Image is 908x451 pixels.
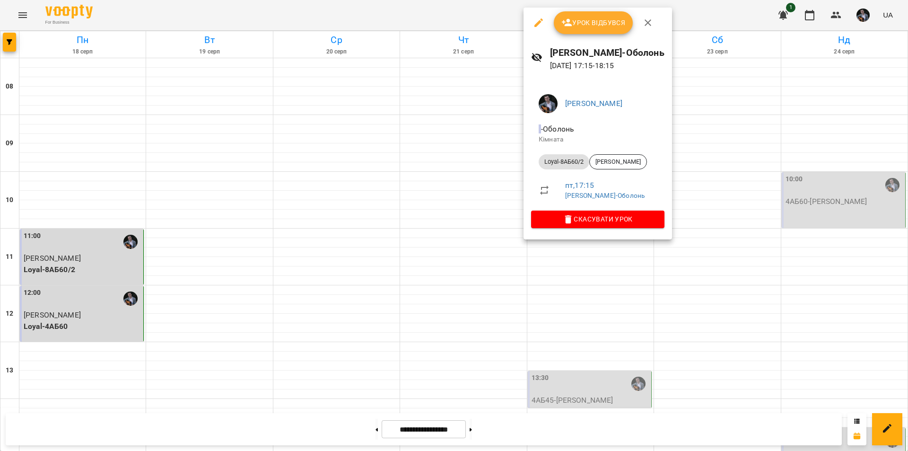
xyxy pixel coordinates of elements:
span: - Оболонь [539,124,576,133]
button: Скасувати Урок [531,211,664,228]
img: d409717b2cc07cfe90b90e756120502c.jpg [539,94,558,113]
span: Скасувати Урок [539,213,657,225]
span: Loyal-8АБ60/2 [539,158,589,166]
a: [PERSON_NAME] [565,99,622,108]
div: [PERSON_NAME] [589,154,647,169]
p: [DATE] 17:15 - 18:15 [550,60,664,71]
p: Кімната [539,135,657,144]
a: пт , 17:15 [565,181,594,190]
h6: [PERSON_NAME]-Оболонь [550,45,664,60]
span: Урок відбувся [561,17,626,28]
button: Урок відбувся [554,11,633,34]
a: [PERSON_NAME]-Оболонь [565,192,645,199]
span: [PERSON_NAME] [590,158,646,166]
